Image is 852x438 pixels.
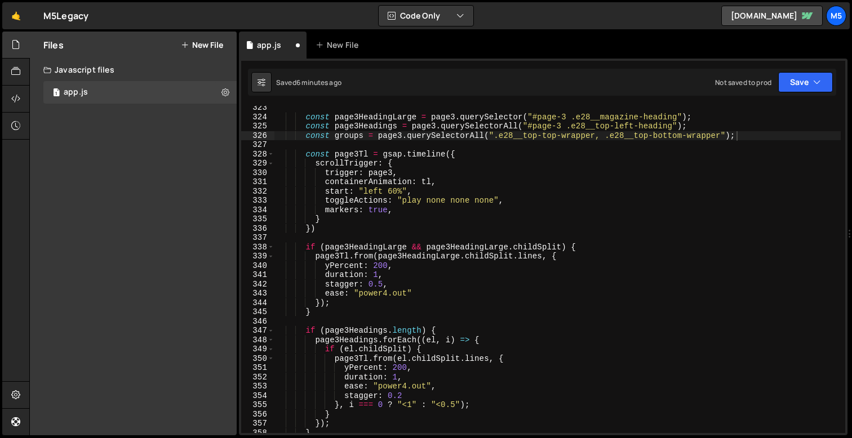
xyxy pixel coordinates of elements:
[241,122,274,131] div: 325
[241,410,274,419] div: 356
[241,289,274,298] div: 343
[241,317,274,327] div: 346
[241,150,274,159] div: 328
[241,400,274,410] div: 355
[241,168,274,178] div: 330
[241,391,274,401] div: 354
[53,89,60,98] span: 1
[241,261,274,271] div: 340
[276,78,341,87] div: Saved
[826,6,846,26] a: M5
[241,205,274,215] div: 334
[241,196,274,205] div: 333
[241,140,274,150] div: 327
[379,6,473,26] button: Code Only
[241,298,274,308] div: 344
[30,59,237,81] div: Javascript files
[181,41,223,50] button: New File
[2,2,30,29] a: 🤙
[43,81,237,104] div: 17055/46915.js
[43,9,88,23] div: M5Legacy
[241,345,274,354] div: 349
[241,224,274,234] div: 336
[241,373,274,382] div: 352
[43,39,64,51] h2: Files
[721,6,823,26] a: [DOMAIN_NAME]
[241,419,274,428] div: 357
[241,177,274,187] div: 331
[241,363,274,373] div: 351
[715,78,771,87] div: Not saved to prod
[257,39,281,51] div: app.js
[241,113,274,122] div: 324
[241,243,274,252] div: 338
[241,103,274,113] div: 323
[241,214,274,224] div: 335
[296,78,341,87] div: 6 minutes ago
[241,326,274,336] div: 347
[316,39,363,51] div: New File
[241,187,274,196] div: 332
[241,336,274,345] div: 348
[241,252,274,261] div: 339
[778,72,833,92] button: Save
[241,233,274,243] div: 337
[241,280,274,289] div: 342
[241,159,274,168] div: 329
[241,270,274,280] div: 341
[241,382,274,391] div: 353
[64,87,88,97] div: app.js
[241,354,274,364] div: 350
[241,307,274,317] div: 345
[241,131,274,141] div: 326
[241,428,274,438] div: 358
